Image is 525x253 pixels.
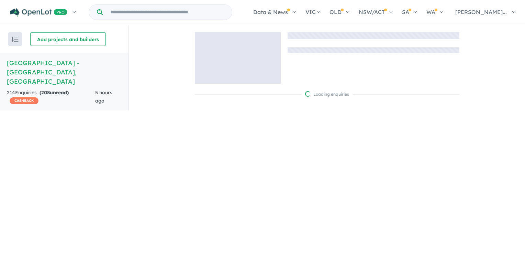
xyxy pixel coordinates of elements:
[455,9,507,15] span: [PERSON_NAME]...
[40,89,69,96] strong: ( unread)
[10,97,38,104] span: CASHBACK
[95,89,112,104] span: 5 hours ago
[41,89,50,96] span: 208
[12,37,19,42] img: sort.svg
[7,58,122,86] h5: [GEOGRAPHIC_DATA] - [GEOGRAPHIC_DATA] , [GEOGRAPHIC_DATA]
[305,91,349,98] div: Loading enquiries
[30,32,106,46] button: Add projects and builders
[10,8,67,17] img: Openlot PRO Logo White
[7,89,95,105] div: 214 Enquir ies
[104,5,231,20] input: Try estate name, suburb, builder or developer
